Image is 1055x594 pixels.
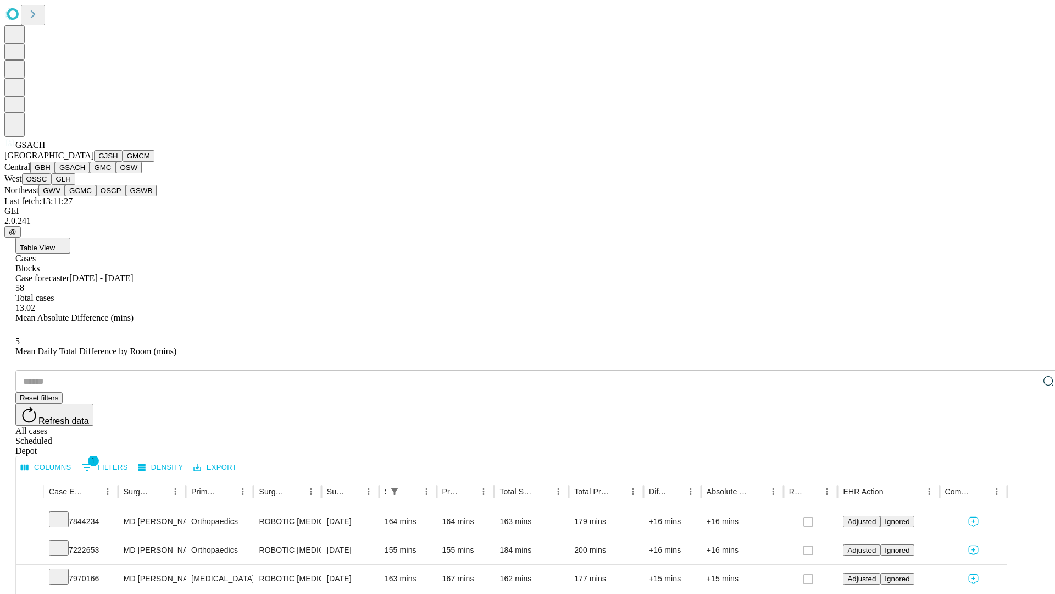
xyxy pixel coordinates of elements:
[65,185,96,196] button: GCMC
[707,508,778,536] div: +16 mins
[707,536,778,564] div: +16 mins
[789,487,803,496] div: Resolved in EHR
[499,487,534,496] div: Total Scheduled Duration
[22,173,52,185] button: OSSC
[765,484,781,499] button: Menu
[403,484,419,499] button: Sort
[989,484,1004,499] button: Menu
[18,459,74,476] button: Select columns
[55,162,90,173] button: GSACH
[880,573,914,585] button: Ignored
[15,337,20,346] span: 5
[124,487,151,496] div: Surgeon Name
[49,487,84,496] div: Case Epic Id
[819,484,835,499] button: Menu
[259,487,286,496] div: Surgery Name
[327,536,374,564] div: [DATE]
[649,565,696,593] div: +15 mins
[649,487,667,496] div: Difference
[4,162,30,172] span: Central
[191,459,240,476] button: Export
[346,484,361,499] button: Sort
[843,573,880,585] button: Adjusted
[191,487,219,496] div: Primary Service
[847,546,876,554] span: Adjusted
[921,484,937,499] button: Menu
[4,226,21,238] button: @
[79,459,131,476] button: Show filters
[625,484,641,499] button: Menu
[707,565,778,593] div: +15 mins
[843,487,883,496] div: EHR Action
[442,565,489,593] div: 167 mins
[15,303,35,312] span: 13.02
[100,484,115,499] button: Menu
[96,185,126,196] button: OSCP
[21,541,38,560] button: Expand
[9,228,16,236] span: @
[288,484,303,499] button: Sort
[15,140,45,150] span: GSACH
[885,546,909,554] span: Ignored
[235,484,251,499] button: Menu
[259,565,315,593] div: ROBOTIC [MEDICAL_DATA] REPAIR [MEDICAL_DATA] INITIAL (BILATERAL)
[21,570,38,589] button: Expand
[683,484,698,499] button: Menu
[535,484,551,499] button: Sort
[126,185,157,196] button: GSWB
[880,544,914,556] button: Ignored
[94,150,123,162] button: GJSH
[124,536,180,564] div: MD [PERSON_NAME]
[123,150,154,162] button: GMCM
[649,536,696,564] div: +16 mins
[668,484,683,499] button: Sort
[88,455,99,466] span: 1
[15,238,70,254] button: Table View
[610,484,625,499] button: Sort
[4,174,22,183] span: West
[124,508,180,536] div: MD [PERSON_NAME]
[15,346,176,356] span: Mean Daily Total Difference by Room (mins)
[847,575,876,583] span: Adjusted
[385,508,431,536] div: 164 mins
[20,244,55,252] span: Table View
[49,508,113,536] div: 7844234
[885,575,909,583] span: Ignored
[387,484,402,499] button: Show filters
[21,513,38,532] button: Expand
[15,404,93,426] button: Refresh data
[15,392,63,404] button: Reset filters
[442,508,489,536] div: 164 mins
[574,536,638,564] div: 200 mins
[38,185,65,196] button: GWV
[259,508,315,536] div: ROBOTIC [MEDICAL_DATA] KNEE TOTAL
[168,484,183,499] button: Menu
[30,162,55,173] button: GBH
[574,487,609,496] div: Total Predicted Duration
[4,196,73,206] span: Last fetch: 13:11:27
[124,565,180,593] div: MD [PERSON_NAME]
[499,536,563,564] div: 184 mins
[419,484,434,499] button: Menu
[707,487,749,496] div: Absolute Difference
[51,173,75,185] button: GLH
[476,484,491,499] button: Menu
[49,536,113,564] div: 7222653
[15,273,69,283] span: Case forecaster
[4,185,38,195] span: Northeast
[843,544,880,556] button: Adjusted
[885,484,900,499] button: Sort
[649,508,696,536] div: +16 mins
[880,516,914,527] button: Ignored
[945,487,973,496] div: Comments
[974,484,989,499] button: Sort
[442,487,460,496] div: Predicted In Room Duration
[387,484,402,499] div: 1 active filter
[15,283,24,293] span: 58
[191,508,248,536] div: Orthopaedics
[499,508,563,536] div: 163 mins
[220,484,235,499] button: Sort
[4,206,1051,216] div: GEI
[847,518,876,526] span: Adjusted
[361,484,376,499] button: Menu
